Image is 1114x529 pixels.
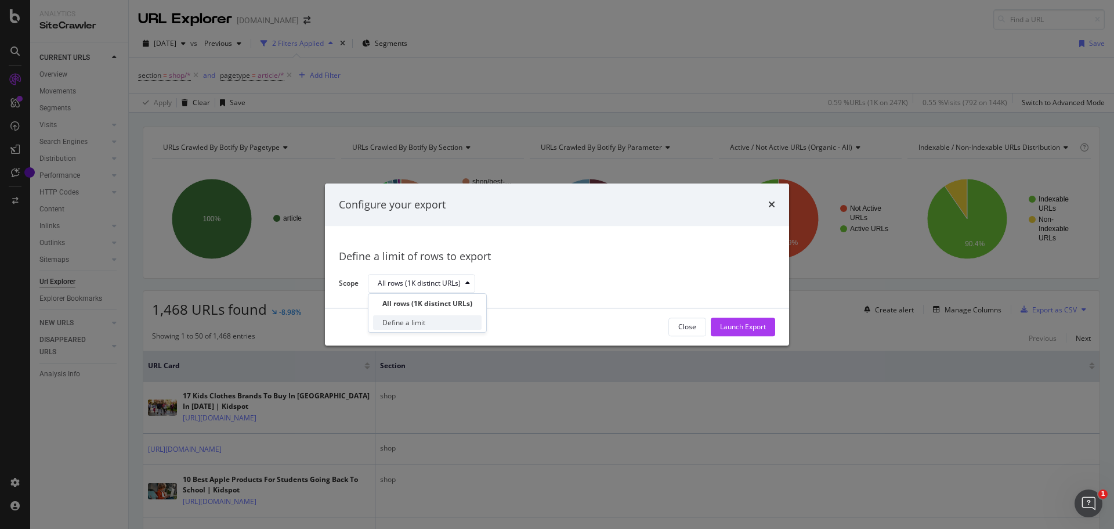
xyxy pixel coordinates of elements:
[325,183,789,346] div: modal
[339,250,775,265] div: Define a limit of rows to export
[1075,490,1102,517] iframe: Intercom live chat
[711,318,775,336] button: Launch Export
[382,298,472,308] div: All rows (1K distinct URLs)
[678,322,696,332] div: Close
[1098,490,1108,499] span: 1
[382,318,425,328] div: Define a limit
[668,318,706,336] button: Close
[378,280,461,287] div: All rows (1K distinct URLs)
[368,275,475,293] button: All rows (1K distinct URLs)
[339,278,359,291] label: Scope
[720,322,766,332] div: Launch Export
[339,197,446,213] div: Configure your export
[768,197,775,213] div: times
